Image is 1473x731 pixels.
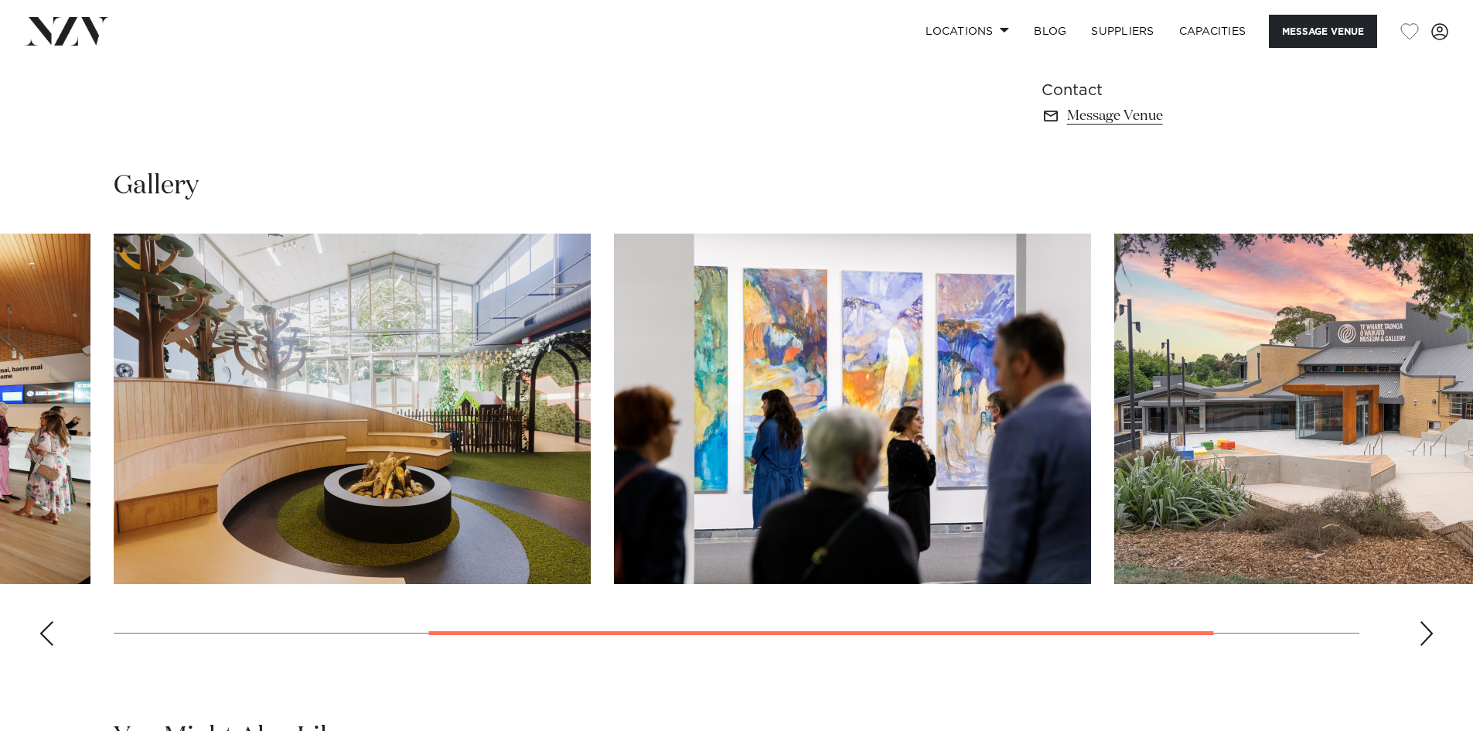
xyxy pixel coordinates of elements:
a: Capacities [1167,15,1259,48]
swiper-slide: 3 / 4 [614,234,1091,584]
img: nzv-logo.png [25,17,109,45]
a: BLOG [1021,15,1079,48]
h2: Gallery [114,169,199,203]
a: Locations [913,15,1021,48]
button: Message Venue [1269,15,1377,48]
h6: Contact [1042,79,1294,102]
swiper-slide: 2 / 4 [114,234,591,584]
a: Message Venue [1042,105,1294,127]
a: SUPPLIERS [1079,15,1166,48]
